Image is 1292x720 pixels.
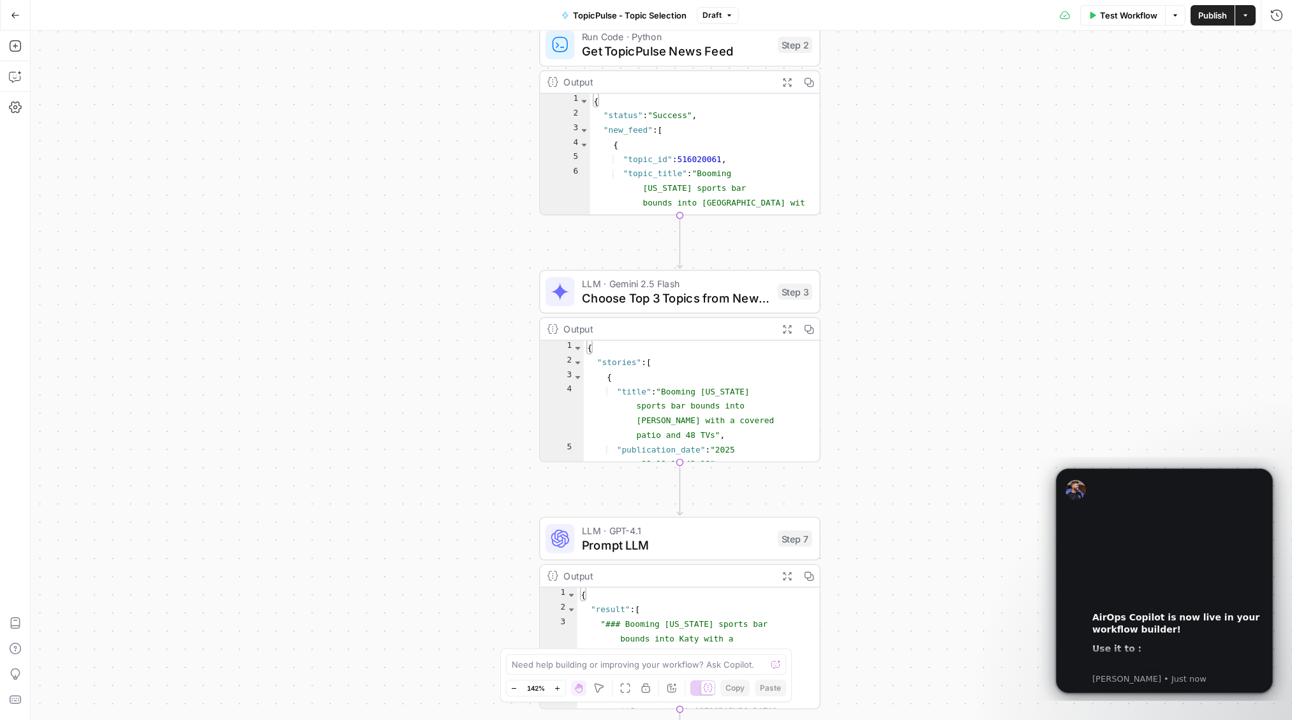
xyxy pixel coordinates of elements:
g: Edge from step_3 to step_7 [677,462,683,514]
div: Output [563,569,770,583]
div: LLM · GPT-4.1Prompt LLMStep 7Output{ "result":[ "### Booming [US_STATE] sports bar bounds into Ka... [539,517,820,709]
span: Toggle code folding, rows 4 through 37 [579,137,590,152]
div: 1 [540,588,577,603]
span: Draft [702,10,722,21]
span: Test Workflow [1100,9,1157,22]
div: 2 [540,602,577,617]
div: 2 [540,109,590,123]
span: LLM · Gemini 2.5 Flash [582,276,771,291]
button: Copy [720,680,750,696]
span: Toggle code folding, rows 3 through 743 [579,123,590,137]
div: Output [563,322,770,336]
div: 3 [540,370,583,384]
div: Step 7 [778,530,812,547]
div: Run Code · PythonGet TopicPulse News FeedStep 2Output{ "status":"Success", "new_feed":[ { "topic_... [539,23,820,215]
span: Toggle code folding, rows 1 through 744 [579,94,590,109]
div: LLM · Gemini 2.5 FlashChoose Top 3 Topics from News FeedStep 3Output{ "stories":[ { "title":"Boom... [539,270,820,462]
span: Choose Top 3 Topics from News Feed [582,289,771,307]
span: LLM · GPT-4.1 [582,523,771,538]
g: Edge from step_2 to step_3 [677,216,683,268]
div: Step 2 [778,36,812,53]
span: Toggle code folding, rows 1 through 28 [573,341,583,356]
span: 142% [527,683,545,693]
span: Publish [1198,9,1227,22]
span: Copy [725,682,745,694]
span: Toggle code folding, rows 3 through 10 [573,370,583,384]
iframe: Intercom notifications message [1037,457,1292,701]
span: TopicPulse - Topic Selection [573,9,687,22]
span: Toggle code folding, rows 1 through 7 [567,588,577,603]
button: TopicPulse - Topic Selection [554,5,694,26]
span: Toggle code folding, rows 2 through 6 [567,602,577,617]
span: Paste [760,682,781,694]
div: 1 [540,341,583,356]
div: 2 [540,356,583,370]
div: Output [563,75,770,89]
button: Paste [755,680,786,696]
div: 4 [540,137,590,152]
div: 5 [540,152,590,167]
div: Step 3 [778,283,812,300]
span: Get TopicPulse News Feed [582,42,771,60]
div: 6 [540,167,590,239]
button: Draft [697,7,739,24]
div: 3 [540,123,590,137]
span: Prompt LLM [582,536,771,554]
div: 1 [540,94,590,109]
button: Publish [1191,5,1235,26]
button: Test Workflow [1080,5,1165,26]
span: Toggle code folding, rows 2 through 27 [573,356,583,370]
span: Run Code · Python [582,29,771,44]
div: 4 [540,384,583,442]
div: 5 [540,442,583,472]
